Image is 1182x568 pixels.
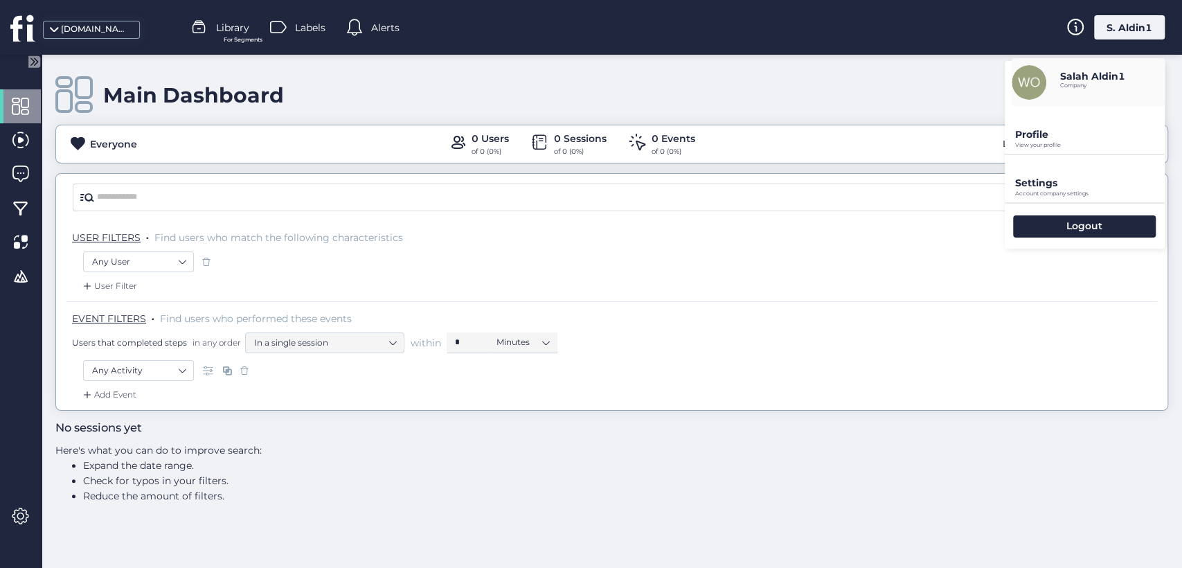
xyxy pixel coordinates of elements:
p: Salah Aldin1 [1060,70,1125,82]
span: Find users who performed these events [160,312,352,325]
div: 0 Sessions [554,131,607,146]
div: 0 Events [652,131,695,146]
p: View your profile [1015,142,1165,148]
nz-select-item: Any Activity [92,360,185,381]
span: Library [216,20,249,35]
li: Reduce the amount of filters. [83,488,629,504]
div: Add Event [80,388,136,402]
p: Profile [1015,128,1165,141]
p: Settings [1015,177,1165,189]
nz-select-item: In a single session [254,332,395,353]
nz-select-item: Any User [92,251,185,272]
p: Account company settings [1015,190,1165,197]
li: Expand the date range. [83,458,629,473]
div: 0 Users [472,131,509,146]
span: in any order [190,337,241,348]
div: User Filter [80,279,137,293]
nz-select-item: Minutes [496,332,549,353]
span: within [411,336,441,350]
div: Main Dashboard [103,82,284,108]
span: Labels [295,20,325,35]
div: Everyone [90,136,137,152]
li: Check for typos in your filters. [83,473,629,488]
span: Users that completed steps [72,337,187,348]
p: Logout [1066,220,1102,232]
div: of 0 (0%) [472,146,509,157]
div: [DOMAIN_NAME] [61,23,130,36]
span: Find users who match the following characteristics [154,231,403,244]
span: . [146,229,149,242]
img: avatar [1012,65,1046,100]
span: USER FILTERS [72,231,141,244]
div: of 0 (0%) [652,146,695,157]
h3: No sessions yet [55,419,629,437]
div: Here's what you can do to improve search: [55,443,629,504]
span: For Segments [224,35,262,44]
p: Company [1060,82,1125,89]
div: S. Aldin1 [1094,15,1165,39]
span: EVENT FILTERS [72,312,146,325]
div: of 0 (0%) [554,146,607,157]
span: Alerts [371,20,400,35]
span: . [152,310,154,323]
